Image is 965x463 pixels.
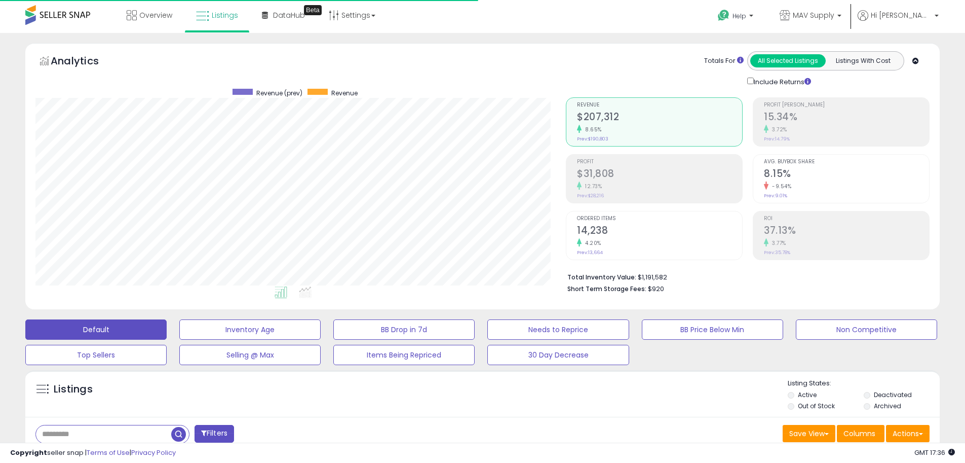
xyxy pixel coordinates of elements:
[886,425,930,442] button: Actions
[843,429,875,439] span: Columns
[10,448,47,457] strong: Copyright
[798,402,835,410] label: Out of Stock
[25,319,167,340] button: Default
[54,382,93,397] h5: Listings
[331,89,358,97] span: Revenue
[577,216,742,222] span: Ordered Items
[768,183,791,190] small: -9.54%
[858,10,939,33] a: Hi [PERSON_NAME]
[871,10,932,20] span: Hi [PERSON_NAME]
[567,273,636,281] b: Total Inventory Value:
[764,168,929,182] h2: 8.15%
[732,12,746,20] span: Help
[648,284,664,294] span: $920
[914,448,955,457] span: 2025-09-12 17:36 GMT
[642,319,783,340] button: BB Price Below Min
[304,5,322,15] div: Tooltip anchor
[717,9,730,22] i: Get Help
[567,284,646,293] b: Short Term Storage Fees:
[51,54,119,70] h5: Analytics
[179,345,321,365] button: Selling @ Max
[710,2,763,33] a: Help
[256,89,302,97] span: Revenue (prev)
[874,402,901,410] label: Archived
[783,425,835,442] button: Save View
[577,168,742,182] h2: $31,808
[788,379,940,388] p: Listing States:
[764,159,929,165] span: Avg. Buybox Share
[796,319,937,340] button: Non Competitive
[487,319,629,340] button: Needs to Reprice
[333,345,475,365] button: Items Being Repriced
[10,448,176,458] div: seller snap | |
[750,54,826,67] button: All Selected Listings
[582,239,601,247] small: 4.20%
[768,126,787,133] small: 3.72%
[139,10,172,20] span: Overview
[798,390,817,399] label: Active
[825,54,901,67] button: Listings With Cost
[764,193,787,199] small: Prev: 9.01%
[764,225,929,238] h2: 37.13%
[195,425,234,443] button: Filters
[837,425,884,442] button: Columns
[179,319,321,340] button: Inventory Age
[764,111,929,125] h2: 15.34%
[577,102,742,108] span: Revenue
[768,239,786,247] small: 3.77%
[764,216,929,222] span: ROI
[764,102,929,108] span: Profit [PERSON_NAME]
[577,250,603,256] small: Prev: 13,664
[764,250,790,256] small: Prev: 35.78%
[582,126,602,133] small: 8.65%
[577,111,742,125] h2: $207,312
[764,136,790,142] small: Prev: 14.79%
[740,76,823,87] div: Include Returns
[577,225,742,238] h2: 14,238
[577,136,608,142] small: Prev: $190,803
[577,159,742,165] span: Profit
[582,183,602,190] small: 12.73%
[212,10,238,20] span: Listings
[567,270,922,282] li: $1,191,582
[87,448,130,457] a: Terms of Use
[793,10,834,20] span: MAV Supply
[704,56,744,66] div: Totals For
[25,345,167,365] button: Top Sellers
[487,345,629,365] button: 30 Day Decrease
[131,448,176,457] a: Privacy Policy
[577,193,604,199] small: Prev: $28,216
[273,10,305,20] span: DataHub
[333,319,475,340] button: BB Drop in 7d
[874,390,912,399] label: Deactivated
